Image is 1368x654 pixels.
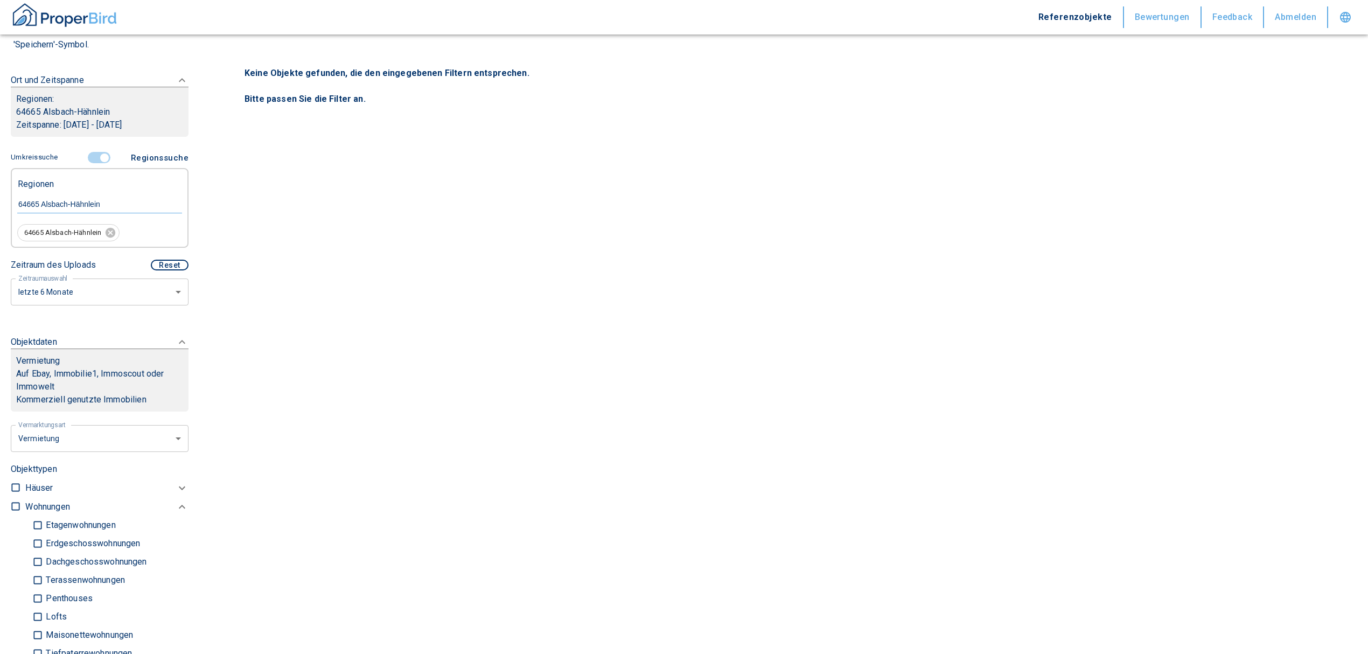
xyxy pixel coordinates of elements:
[17,199,182,209] input: Region eingeben
[11,2,118,29] img: ProperBird Logo and Home Button
[25,482,53,495] p: Häuser
[11,63,189,148] div: Ort und ZeitspanneRegionen:64665 Alsbach-HähnleinZeitspanne: [DATE] - [DATE]
[11,2,118,33] button: ProperBird Logo and Home Button
[11,148,62,167] button: Umkreissuche
[11,424,189,453] div: letzte 6 Monate
[16,119,183,131] p: Zeitspanne: [DATE] - [DATE]
[16,106,183,119] p: 64665 Alsbach-Hähnlein
[1124,6,1202,28] button: Bewertungen
[245,67,1323,106] p: Keine Objekte gefunden, die den eingegebenen Filtern entsprechen. Bitte passen Sie die Filter an.
[43,576,125,585] p: Terassenwohnungen
[25,497,189,516] div: Wohnungen
[16,367,183,393] p: Auf Ebay, Immobilie1, Immoscout oder Immowelt
[43,594,93,603] p: Penthouses
[11,74,84,87] p: Ort und Zeitspanne
[11,277,189,306] div: letzte 6 Monate
[151,260,189,270] button: Reset
[17,224,120,241] div: 64665 Alsbach-Hähnlein
[11,463,189,476] p: Objekttypen
[1202,6,1265,28] button: Feedback
[16,393,183,406] p: Kommerziell genutzte Immobilien
[43,631,133,639] p: Maisonettewohnungen
[11,259,96,272] p: Zeitraum des Uploads
[11,325,189,422] div: ObjektdatenVermietungAuf Ebay, Immobilie1, Immoscout oder ImmoweltKommerziell genutzte Immobilien
[43,521,115,530] p: Etagenwohnungen
[1264,6,1328,28] button: Abmelden
[127,148,189,168] button: Regionssuche
[43,558,146,566] p: Dachgeschosswohnungen
[1028,6,1124,28] button: Referenzobjekte
[43,539,140,548] p: Erdgeschosswohnungen
[16,93,183,106] p: Regionen :
[43,613,67,621] p: Lofts
[25,478,189,497] div: Häuser
[11,336,57,349] p: Objektdaten
[18,228,108,238] span: 64665 Alsbach-Hähnlein
[16,354,60,367] p: Vermietung
[25,500,69,513] p: Wohnungen
[18,175,54,189] p: Regionen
